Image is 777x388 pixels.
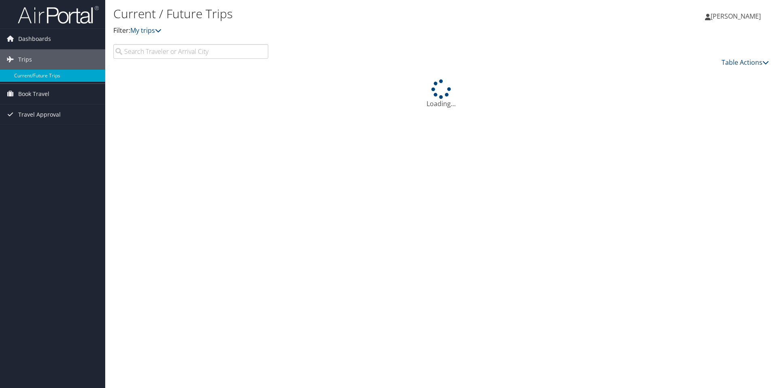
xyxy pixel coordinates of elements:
[113,44,268,59] input: Search Traveler or Arrival City
[18,29,51,49] span: Dashboards
[113,79,769,109] div: Loading...
[18,5,99,24] img: airportal-logo.png
[18,49,32,70] span: Trips
[113,26,550,36] p: Filter:
[705,4,769,28] a: [PERSON_NAME]
[130,26,161,35] a: My trips
[113,5,550,22] h1: Current / Future Trips
[722,58,769,67] a: Table Actions
[18,84,49,104] span: Book Travel
[711,12,761,21] span: [PERSON_NAME]
[18,104,61,125] span: Travel Approval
